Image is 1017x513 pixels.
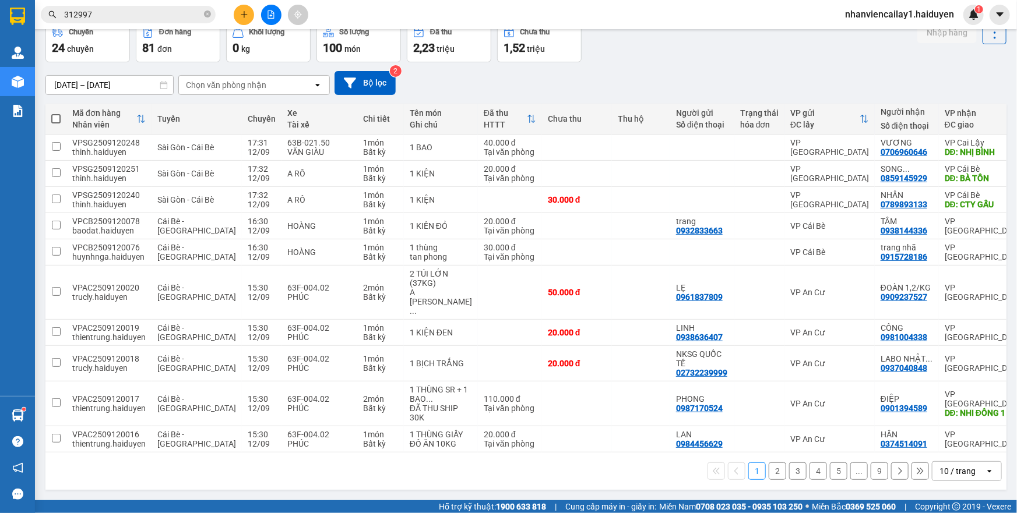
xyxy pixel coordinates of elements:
div: 50.000 đ [548,288,606,297]
span: nhanviencailay1.haiduyen [836,7,963,22]
div: LINH [676,323,729,332]
span: ... [426,394,433,404]
input: Select a date range. [46,76,173,94]
span: Cái Bè - [GEOGRAPHIC_DATA] [157,283,236,302]
span: 1,52 [504,41,525,55]
div: Đơn hàng [159,28,191,36]
span: notification [12,462,23,473]
span: Gửi: [10,11,28,23]
div: 50.000 [9,75,93,89]
div: 0987170524 [676,404,723,413]
div: Chuyến [69,28,93,36]
div: PHÚC [287,292,351,302]
img: icon-new-feature [969,9,979,20]
span: Cái Bè - [GEOGRAPHIC_DATA] [157,354,236,373]
div: PHÚC [287,363,351,373]
span: 0 [233,41,239,55]
div: VP Cai Lậy [10,10,92,24]
div: VP nhận [945,108,1014,118]
button: 4 [810,462,827,480]
span: kg [241,44,250,54]
div: Tên món [410,108,472,118]
div: 63F-004.02 [287,323,351,332]
div: 30.000 đ [484,243,536,252]
div: 10 / trang [939,465,976,477]
div: trang [676,217,729,226]
span: | [905,500,906,513]
div: VP [GEOGRAPHIC_DATA] [790,164,869,183]
span: đơn [157,44,172,54]
div: PHÚC [287,439,351,448]
div: Chi tiết [363,114,398,123]
div: VP gửi [790,108,860,118]
div: 1 KIỆN [410,195,472,204]
span: 100 [323,41,342,55]
button: Chuyến24chuyến [45,20,130,62]
span: ... [903,164,910,174]
div: Chọn văn phòng nhận [186,79,266,91]
img: logo-vxr [10,8,25,25]
div: thinh.haiduyen [72,147,146,157]
div: Bất kỳ [363,363,398,373]
div: Tại văn phòng [484,439,536,448]
span: chuyến [67,44,94,54]
span: 1 [977,5,981,13]
div: Thu hộ [618,114,664,123]
div: Ghi chú [410,120,472,129]
div: VP An Cư [790,434,869,444]
span: 81 [142,41,155,55]
strong: 0708 023 035 - 0935 103 250 [696,502,803,511]
div: Tài xế [287,120,351,129]
div: 30.000 đ [548,195,606,204]
div: VPAC2509120016 [72,430,146,439]
div: 63F-004.02 [287,430,351,439]
div: 12/09 [248,292,276,302]
span: Hỗ trợ kỹ thuật: [439,500,546,513]
div: Bất kỳ [363,332,398,342]
div: 12/09 [248,174,276,183]
div: 12/09 [248,363,276,373]
div: 2 món [363,283,398,292]
input: Tìm tên, số ĐT hoặc mã đơn [64,8,202,21]
button: 9 [871,462,888,480]
div: 15:30 [248,283,276,292]
button: aim [288,5,308,25]
div: LẸ [676,283,729,292]
span: Cái Bè - [GEOGRAPHIC_DATA] [157,243,236,261]
div: 0937040848 [881,363,927,373]
div: ĐC giao [945,120,1014,129]
div: 0938144336 [881,226,927,235]
div: ĐOÀN 1,2/KG [881,283,933,292]
div: 20.000 đ [484,217,536,226]
div: 20.000 đ [548,328,606,337]
div: 0937767676 [100,52,218,68]
div: 63F-004.02 [287,354,351,363]
div: 15:30 [248,394,276,404]
span: | [555,500,557,513]
div: VPAC2509120020 [72,283,146,292]
div: A RÔ [287,195,351,204]
span: Rồi : [9,76,28,89]
div: 0915728186 [881,252,927,261]
div: VPSG2509120248 [72,138,146,147]
div: baodat.haiduyen [72,226,146,235]
button: file-add [261,5,281,25]
div: thinh.haiduyen [72,200,146,209]
span: triệu [527,44,545,54]
div: NHÂN [881,190,933,200]
span: 24 [52,41,65,55]
div: thientrung.haiduyen [72,332,146,342]
div: Nhân viên [72,120,136,129]
span: Cái Bè - [GEOGRAPHIC_DATA] [157,430,236,448]
span: message [12,489,23,500]
button: 3 [789,462,807,480]
div: TÂM [881,217,933,226]
div: 1 món [363,430,398,439]
div: trucly.haiduyen [72,363,146,373]
div: PHONG [676,394,729,404]
div: 17:32 [248,190,276,200]
div: 0913939564 [10,38,92,54]
div: 12/09 [248,147,276,157]
span: aim [294,10,302,19]
div: VĂN GIÀU [287,147,351,157]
